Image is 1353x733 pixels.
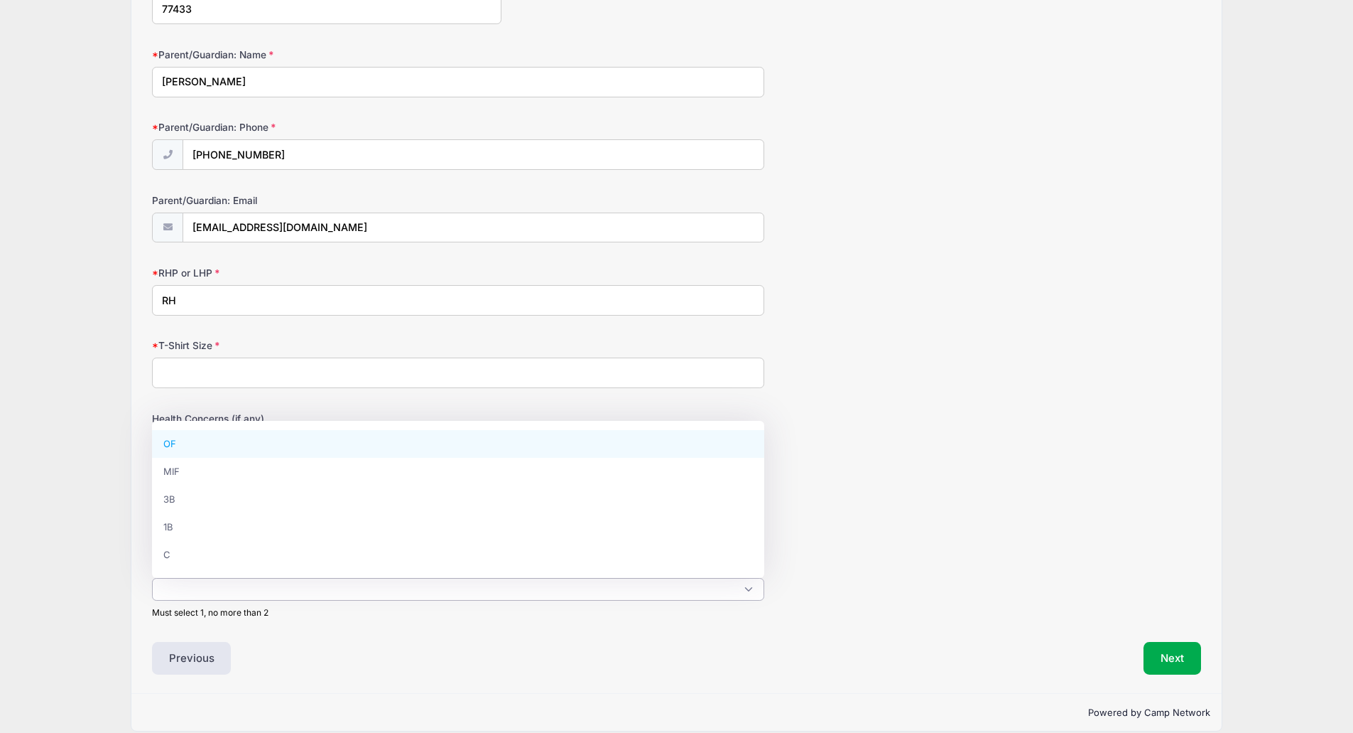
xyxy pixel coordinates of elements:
[160,586,168,599] textarea: Search
[152,606,764,619] div: Must select 1, no more than 2
[152,412,501,426] label: Health Concerns (if any)
[152,430,764,458] li: OF
[152,513,764,541] li: 1B
[152,120,501,134] label: Parent/Guardian: Phone
[152,48,501,62] label: Parent/Guardian: Name
[152,338,501,353] label: T-Shirt Size
[152,642,232,675] button: Previous
[152,458,764,486] li: MIF
[152,266,501,280] label: RHP or LHP
[143,706,1210,720] p: Powered by Camp Network
[152,193,501,208] label: Parent/Guardian: Email
[152,541,764,569] li: C
[183,213,764,243] input: email@email.com
[152,486,764,513] li: 3B
[1143,642,1201,675] button: Next
[183,139,764,170] input: (xxx) xxx-xxxx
